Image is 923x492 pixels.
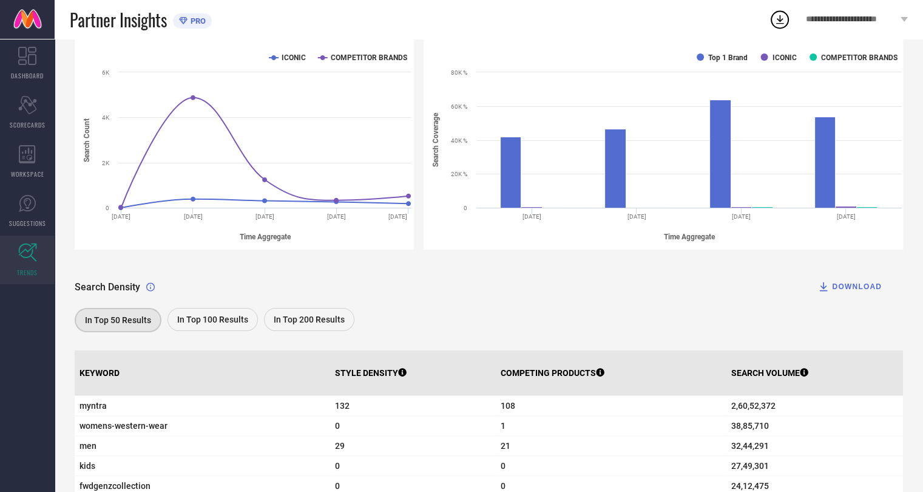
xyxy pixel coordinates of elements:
[451,69,467,76] text: 80K %
[731,441,898,451] span: 32,44,291
[464,205,467,211] text: 0
[106,205,109,211] text: 0
[255,213,274,220] text: [DATE]
[79,461,325,471] span: kids
[769,9,791,30] div: Open download list
[821,53,898,62] text: COMPETITOR BRANDS
[451,137,467,144] text: 40K %
[335,481,491,491] span: 0
[335,461,491,471] span: 0
[188,16,206,26] span: PRO
[773,53,797,62] text: ICONIC
[335,441,491,451] span: 29
[501,461,722,471] span: 0
[627,213,646,220] text: [DATE]
[70,7,167,32] span: Partner Insights
[85,315,151,325] span: In Top 50 Results
[732,213,751,220] text: [DATE]
[331,53,407,62] text: COMPETITOR BRANDS
[102,69,110,76] text: 6K
[79,481,325,491] span: fwdgenzcollection
[240,233,291,241] tspan: Time Aggregate
[501,368,604,378] p: COMPETING PRODUCTS
[83,118,91,162] tspan: Search Count
[11,71,44,80] span: DASHBOARD
[177,315,248,324] span: In Top 100 Results
[282,53,306,62] text: ICONIC
[731,401,898,411] span: 2,60,52,372
[79,401,325,411] span: myntra
[501,401,722,411] span: 108
[327,213,346,220] text: [DATE]
[17,268,38,277] span: TRENDS
[501,441,722,451] span: 21
[431,112,440,167] tspan: Search Coverage
[731,461,898,471] span: 27,49,301
[10,120,46,129] span: SCORECARDS
[75,350,330,396] th: KEYWORD
[184,213,203,220] text: [DATE]
[79,441,325,451] span: men
[664,233,715,241] tspan: Time Aggregate
[335,368,407,378] p: STYLE DENSITY
[817,281,882,293] div: DOWNLOAD
[102,160,110,166] text: 2K
[731,481,898,491] span: 24,12,475
[522,213,541,220] text: [DATE]
[802,275,897,299] button: DOWNLOAD
[731,421,898,431] span: 38,85,710
[102,114,110,121] text: 4K
[731,368,808,378] p: SEARCH VOLUME
[11,169,44,179] span: WORKSPACE
[501,421,722,431] span: 1
[451,171,467,177] text: 20K %
[79,421,325,431] span: womens-western-wear
[75,281,140,293] span: Search Density
[837,213,856,220] text: [DATE]
[335,401,491,411] span: 132
[501,481,722,491] span: 0
[335,421,491,431] span: 0
[112,213,130,220] text: [DATE]
[388,213,407,220] text: [DATE]
[9,219,46,228] span: SUGGESTIONS
[274,315,345,324] span: In Top 200 Results
[451,103,467,110] text: 60K %
[708,53,748,62] text: Top 1 Brand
